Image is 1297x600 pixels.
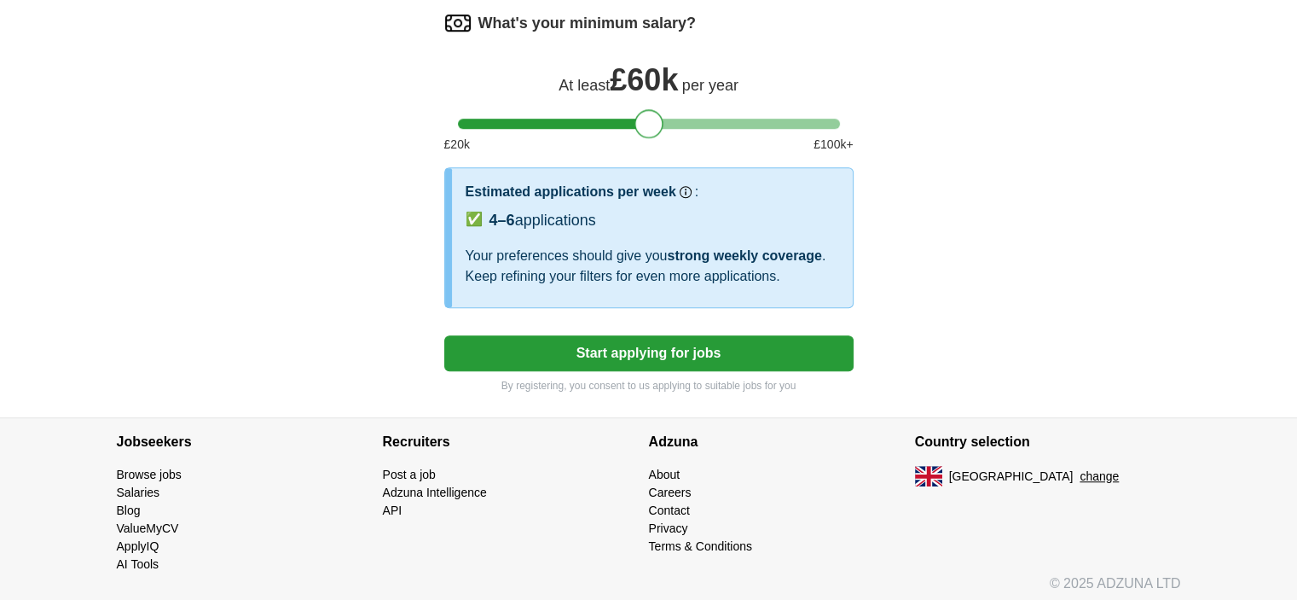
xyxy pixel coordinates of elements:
a: Terms & Conditions [649,539,752,553]
a: API [383,504,402,517]
img: salary.png [444,9,472,37]
span: £ 60k [610,62,678,97]
h4: Country selection [915,418,1181,466]
h3: : [695,182,698,202]
a: Salaries [117,486,160,499]
button: Start applying for jobs [444,335,854,371]
img: UK flag [915,466,942,486]
a: Contact [649,504,690,517]
span: per year [682,77,738,94]
a: ValueMyCV [117,521,179,535]
span: [GEOGRAPHIC_DATA] [949,468,1074,486]
span: At least [559,77,610,94]
a: Blog [117,504,141,517]
a: ApplyIQ [117,539,159,553]
h3: Estimated applications per week [466,182,676,202]
div: applications [489,209,596,232]
button: change [1080,468,1119,486]
a: Careers [649,486,692,499]
span: £ 20 k [444,136,470,154]
div: Your preferences should give you . Keep refining your filters for even more applications. [466,246,839,287]
a: Adzuna Intelligence [383,486,487,499]
label: What's your minimum salary? [478,12,696,35]
span: strong weekly coverage [667,248,821,263]
p: By registering, you consent to us applying to suitable jobs for you [444,378,854,393]
span: 4–6 [489,212,515,229]
a: Post a job [383,468,436,481]
a: About [649,468,680,481]
a: AI Tools [117,557,159,571]
a: Privacy [649,521,688,535]
span: ✅ [466,209,483,230]
a: Browse jobs [117,468,182,481]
